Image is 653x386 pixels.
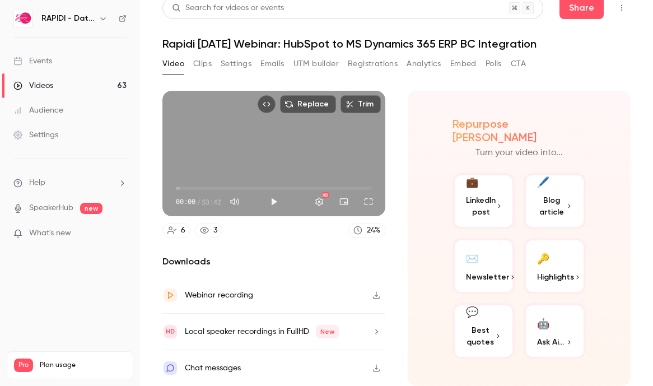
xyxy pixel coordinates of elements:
[40,361,126,370] span: Plan usage
[308,190,330,213] button: Settings
[453,238,515,294] button: ✉️Newsletter
[466,305,478,320] div: 💬
[348,223,385,238] a: 24%
[185,361,241,375] div: Chat messages
[260,55,284,73] button: Emails
[195,223,222,238] a: 3
[453,173,515,229] button: 💼LinkedIn post
[13,80,53,91] div: Videos
[13,129,58,141] div: Settings
[29,227,71,239] span: What's new
[524,173,586,229] button: 🖊️Blog article
[511,55,526,73] button: CTA
[197,197,200,207] span: /
[524,238,586,294] button: 🔑Highlights
[322,192,329,198] div: HD
[280,95,336,113] button: Replace
[29,177,45,189] span: Help
[524,303,586,359] button: 🤖Ask Ai...
[466,271,509,283] span: Newsletter
[14,10,32,27] img: RAPIDI - Data Integration Solutions
[466,249,478,267] div: ✉️
[407,55,441,73] button: Analytics
[213,225,217,236] div: 3
[162,255,385,268] h2: Downloads
[13,55,52,67] div: Events
[333,190,355,213] button: Turn on miniplayer
[176,197,195,207] span: 00:00
[80,203,102,214] span: new
[13,177,127,189] li: help-dropdown-opener
[14,359,33,372] span: Pro
[316,325,339,338] span: New
[537,194,566,218] span: Blog article
[263,190,285,213] button: Play
[475,146,563,160] p: Turn your video into...
[13,105,63,116] div: Audience
[537,336,564,348] span: Ask Ai...
[466,175,478,190] div: 💼
[223,190,246,213] button: Mute
[258,95,276,113] button: Embed video
[357,190,380,213] button: Full screen
[348,55,398,73] button: Registrations
[537,271,574,283] span: Highlights
[537,249,549,267] div: 🔑
[453,117,586,144] h2: Repurpose [PERSON_NAME]
[466,194,496,218] span: LinkedIn post
[193,55,212,73] button: Clips
[172,2,284,14] div: Search for videos or events
[537,314,549,332] div: 🤖
[185,325,339,338] div: Local speaker recordings in FullHD
[176,197,221,207] div: 00:00
[486,55,502,73] button: Polls
[162,223,190,238] a: 6
[41,13,94,24] h6: RAPIDI - Data Integration Solutions
[453,303,515,359] button: 💬Best quotes
[537,175,549,190] div: 🖊️
[450,55,477,73] button: Embed
[341,95,381,113] button: Trim
[29,202,73,214] a: SpeakerHub
[162,37,631,50] h1: Rapidi [DATE] Webinar: HubSpot to MS Dynamics 365 ERP BC Integration
[221,55,251,73] button: Settings
[185,289,253,302] div: Webinar recording
[367,225,380,236] div: 24 %
[293,55,339,73] button: UTM builder
[202,197,221,207] span: 53:42
[181,225,185,236] div: 6
[466,324,495,348] span: Best quotes
[113,229,127,239] iframe: Noticeable Trigger
[162,55,184,73] button: Video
